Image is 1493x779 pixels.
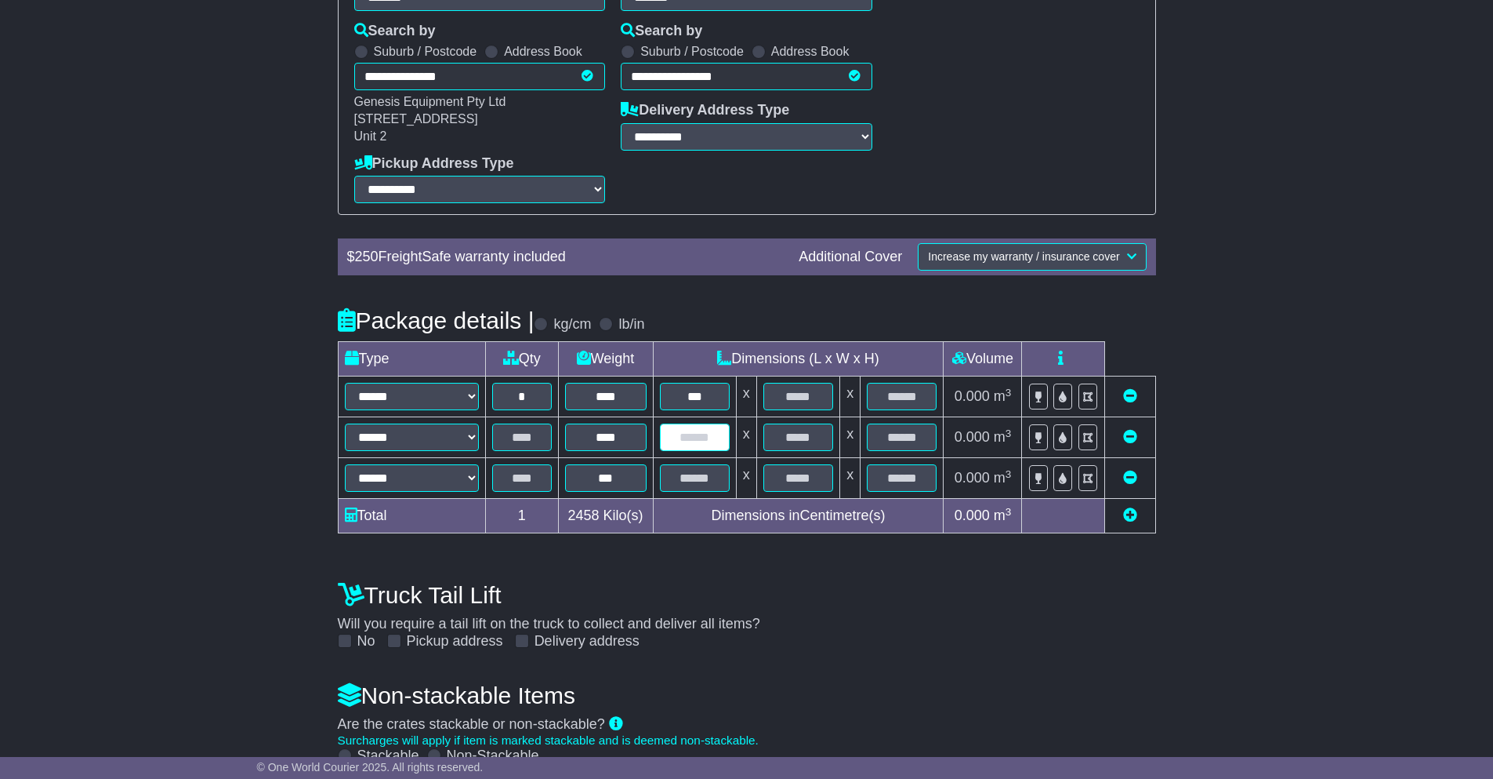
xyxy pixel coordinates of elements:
span: © One World Courier 2025. All rights reserved. [257,761,484,774]
td: Kilo(s) [558,499,653,533]
sup: 3 [1006,387,1012,399]
div: $ FreightSafe warranty included [339,249,792,266]
span: [STREET_ADDRESS] [354,112,478,126]
td: 1 [485,499,558,533]
label: Address Book [771,44,850,59]
label: Stackable [357,748,419,765]
a: Remove this item [1123,388,1137,404]
sup: 3 [1006,506,1012,518]
span: 2458 [567,508,599,523]
span: Unit 2 [354,129,387,143]
label: Pickup Address Type [354,155,514,173]
td: x [840,377,861,417]
td: Volume [944,342,1022,377]
td: Type [338,342,485,377]
label: Search by [354,23,436,40]
div: Additional Cover [791,249,910,266]
label: Suburb / Postcode [374,44,477,59]
div: Surcharges will apply if item is marked stackable and is deemed non-stackable. [338,733,1156,748]
span: 0.000 [955,470,990,486]
h4: Non-stackable Items [338,683,1156,708]
td: Total [338,499,485,533]
label: Pickup address [407,633,503,650]
td: x [736,377,756,417]
sup: 3 [1006,428,1012,439]
label: kg/cm [553,316,591,333]
label: Delivery address [535,633,640,650]
span: m [994,470,1012,486]
td: Dimensions (L x W x H) [653,342,944,377]
a: Remove this item [1123,429,1137,445]
td: x [736,458,756,499]
span: 250 [355,249,379,264]
span: 0.000 [955,388,990,404]
h4: Package details | [338,308,535,333]
sup: 3 [1006,468,1012,480]
span: Genesis Equipment Pty Ltd [354,95,506,108]
td: Weight [558,342,653,377]
td: x [840,458,861,499]
span: Increase my warranty / insurance cover [928,250,1119,263]
span: m [994,429,1012,445]
td: x [840,417,861,458]
td: Dimensions in Centimetre(s) [653,499,944,533]
a: Add new item [1123,508,1137,523]
a: Remove this item [1123,470,1137,486]
td: x [736,417,756,458]
span: 0.000 [955,508,990,523]
div: Will you require a tail lift on the truck to collect and deliver all items? [330,573,1164,650]
span: m [994,508,1012,523]
span: 0.000 [955,429,990,445]
button: Increase my warranty / insurance cover [918,243,1146,271]
label: Address Book [504,44,582,59]
h4: Truck Tail Lift [338,582,1156,608]
label: lb/in [618,316,644,333]
label: Non-Stackable [447,748,539,765]
td: Qty [485,342,558,377]
label: Suburb / Postcode [640,44,744,59]
label: Search by [621,23,702,40]
span: m [994,388,1012,404]
label: Delivery Address Type [621,102,789,119]
label: No [357,633,375,650]
span: Are the crates stackable or non-stackable? [338,716,605,732]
